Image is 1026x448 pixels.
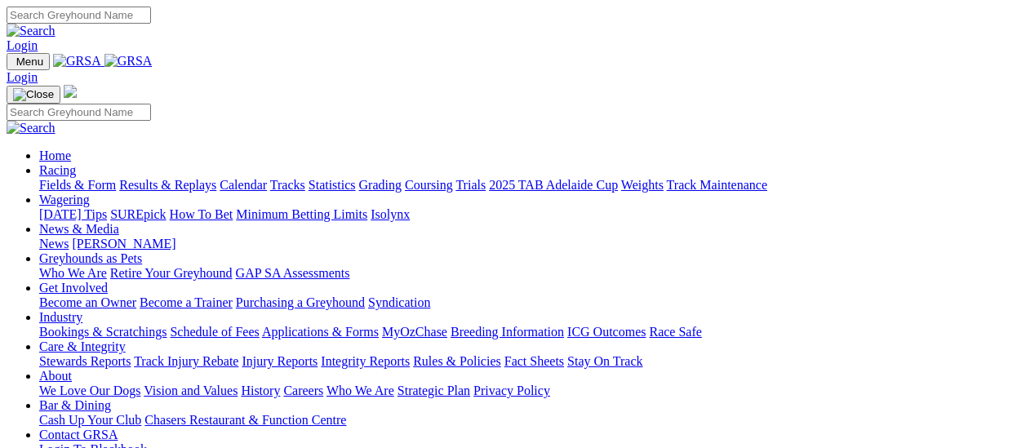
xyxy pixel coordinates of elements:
[39,295,136,309] a: Become an Owner
[309,178,356,192] a: Statistics
[39,237,69,251] a: News
[170,325,259,339] a: Schedule of Fees
[39,339,126,353] a: Care & Integrity
[649,325,701,339] a: Race Safe
[567,325,646,339] a: ICG Outcomes
[39,237,1019,251] div: News & Media
[398,384,470,397] a: Strategic Plan
[39,178,116,192] a: Fields & Form
[39,325,1019,339] div: Industry
[371,207,410,221] a: Isolynx
[405,178,453,192] a: Coursing
[413,354,501,368] a: Rules & Policies
[39,354,1019,369] div: Care & Integrity
[242,354,318,368] a: Injury Reports
[455,178,486,192] a: Trials
[110,207,166,221] a: SUREpick
[16,55,43,68] span: Menu
[110,266,233,280] a: Retire Your Greyhound
[140,295,233,309] a: Become a Trainer
[170,207,233,221] a: How To Bet
[359,178,402,192] a: Grading
[504,354,564,368] a: Fact Sheets
[39,295,1019,310] div: Get Involved
[144,413,346,427] a: Chasers Restaurant & Function Centre
[283,384,323,397] a: Careers
[39,398,111,412] a: Bar & Dining
[39,207,1019,222] div: Wagering
[119,178,216,192] a: Results & Replays
[621,178,664,192] a: Weights
[667,178,767,192] a: Track Maintenance
[39,163,76,177] a: Racing
[39,266,107,280] a: Who We Are
[451,325,564,339] a: Breeding Information
[241,384,280,397] a: History
[39,310,82,324] a: Industry
[326,384,394,397] a: Who We Are
[321,354,410,368] a: Integrity Reports
[262,325,379,339] a: Applications & Forms
[53,54,101,69] img: GRSA
[7,38,38,52] a: Login
[220,178,267,192] a: Calendar
[13,88,54,101] img: Close
[104,54,153,69] img: GRSA
[39,354,131,368] a: Stewards Reports
[39,384,140,397] a: We Love Our Dogs
[134,354,238,368] a: Track Injury Rebate
[7,53,50,70] button: Toggle navigation
[39,266,1019,281] div: Greyhounds as Pets
[7,7,151,24] input: Search
[39,428,118,441] a: Contact GRSA
[7,24,56,38] img: Search
[39,413,141,427] a: Cash Up Your Club
[39,222,119,236] a: News & Media
[7,70,38,84] a: Login
[72,237,175,251] a: [PERSON_NAME]
[236,207,367,221] a: Minimum Betting Limits
[368,295,430,309] a: Syndication
[236,266,350,280] a: GAP SA Assessments
[39,207,107,221] a: [DATE] Tips
[382,325,447,339] a: MyOzChase
[39,369,72,383] a: About
[236,295,365,309] a: Purchasing a Greyhound
[39,384,1019,398] div: About
[473,384,550,397] a: Privacy Policy
[39,149,71,162] a: Home
[270,178,305,192] a: Tracks
[39,251,142,265] a: Greyhounds as Pets
[567,354,642,368] a: Stay On Track
[39,193,90,206] a: Wagering
[39,325,167,339] a: Bookings & Scratchings
[64,85,77,98] img: logo-grsa-white.png
[144,384,238,397] a: Vision and Values
[39,178,1019,193] div: Racing
[39,413,1019,428] div: Bar & Dining
[7,121,56,135] img: Search
[7,104,151,121] input: Search
[489,178,618,192] a: 2025 TAB Adelaide Cup
[39,281,108,295] a: Get Involved
[7,86,60,104] button: Toggle navigation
